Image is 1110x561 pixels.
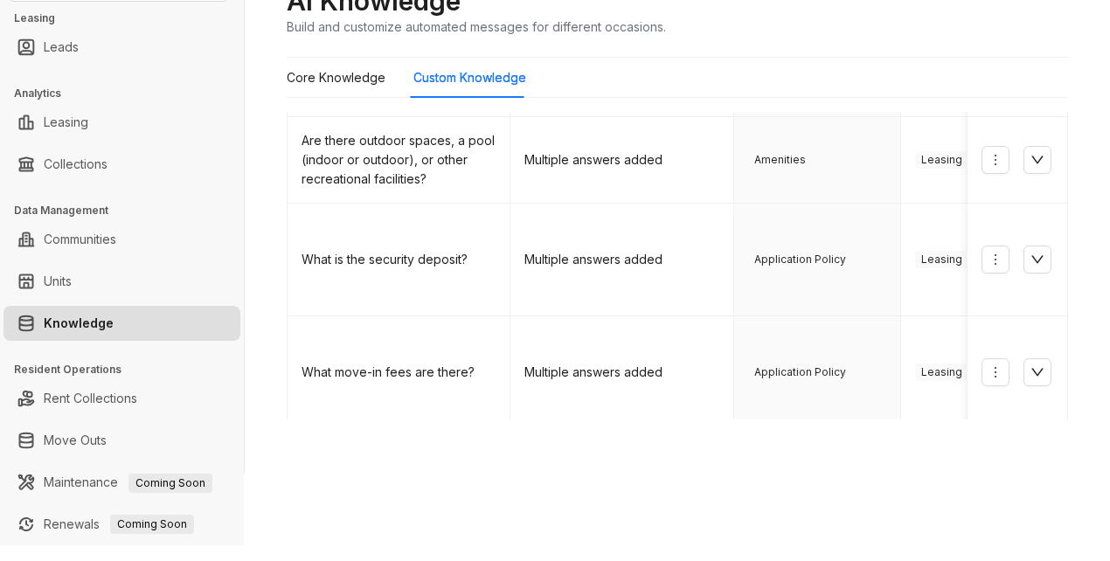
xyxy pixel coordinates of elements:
a: Move Outs [44,423,107,458]
h3: Resident Operations [14,362,244,377]
td: Multiple answers added [510,316,733,429]
span: Leasing [915,151,968,169]
span: more [989,253,1002,267]
span: more [989,365,1002,379]
div: Are there outdoor spaces, a pool (indoor or outdoor), or other recreational facilities? [302,131,496,189]
div: What move-in fees are there? [302,363,496,382]
span: down [1030,253,1044,267]
li: Leasing [3,105,240,140]
span: Coming Soon [110,515,194,534]
span: Application Policy [748,364,852,381]
span: Leasing [915,251,968,268]
li: Communities [3,222,240,257]
li: Knowledge [3,306,240,341]
li: Renewals [3,507,240,542]
a: Collections [44,147,108,182]
div: Core Knowledge [287,68,385,87]
a: Communities [44,222,116,257]
li: Units [3,264,240,299]
a: Leads [44,30,79,65]
a: RenewalsComing Soon [44,507,194,542]
h3: Data Management [14,203,244,218]
span: down [1030,365,1044,379]
span: more [989,153,1002,167]
span: Amenities [748,151,812,169]
span: Application Policy [748,251,852,268]
h3: Leasing [14,10,244,26]
span: Coming Soon [128,474,212,493]
span: down [1030,153,1044,167]
div: Build and customize automated messages for different occasions. [287,17,666,36]
li: Move Outs [3,423,240,458]
h3: Analytics [14,86,244,101]
td: Multiple answers added [510,204,733,316]
a: Knowledge [44,306,114,341]
a: Units [44,264,72,299]
div: What is the security deposit? [302,250,496,269]
td: Multiple answers added [510,117,733,204]
li: Rent Collections [3,381,240,416]
li: Collections [3,147,240,182]
a: Rent Collections [44,381,137,416]
li: Maintenance [3,465,240,500]
li: Leads [3,30,240,65]
div: Custom Knowledge [413,68,526,87]
a: Leasing [44,105,88,140]
span: Leasing [915,364,968,381]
